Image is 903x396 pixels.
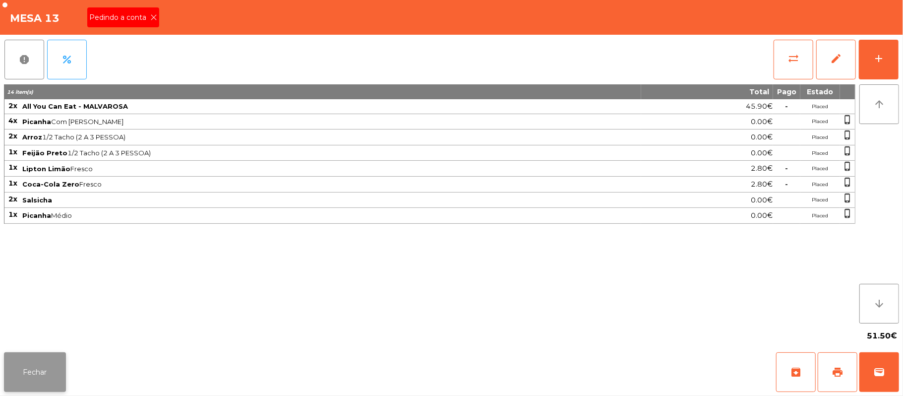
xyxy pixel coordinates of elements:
[10,11,60,26] h4: Mesa 13
[776,352,816,392] button: archive
[22,180,79,188] span: Coca-Cola Zero
[843,208,852,218] span: phone_iphone
[873,298,885,310] i: arrow_downward
[843,161,852,171] span: phone_iphone
[8,179,17,188] span: 1x
[22,165,70,173] span: Lipton Limão
[22,149,67,157] span: Feijão Preto
[843,177,852,187] span: phone_iphone
[843,130,852,140] span: phone_iphone
[22,133,42,141] span: Arroz
[859,284,899,324] button: arrow_downward
[785,180,788,189] span: -
[22,102,128,110] span: All You Can Eat - MALVAROSA
[859,84,899,124] button: arrow_upward
[873,366,885,378] span: wallet
[61,54,73,66] span: percent
[18,54,30,66] span: report
[22,196,52,204] span: Salsicha
[22,118,51,126] span: Picanha
[818,352,857,392] button: print
[22,211,51,219] span: Picanha
[790,366,802,378] span: archive
[8,132,17,140] span: 2x
[832,366,843,378] span: print
[800,193,840,208] td: Placed
[746,100,773,113] span: 45.90€
[22,211,640,219] span: Médio
[8,116,17,125] span: 4x
[816,40,856,79] button: edit
[89,12,150,23] span: Pedindo a conta
[859,40,899,79] button: add
[785,164,788,173] span: -
[800,161,840,177] td: Placed
[774,40,813,79] button: sync_alt
[873,53,885,65] div: add
[800,145,840,161] td: Placed
[22,133,640,141] span: 1/2 Tacho (2 A 3 PESSOA)
[800,208,840,224] td: Placed
[800,84,840,99] th: Estado
[800,177,840,193] td: Placed
[22,118,640,126] span: Com [PERSON_NAME]
[751,115,773,129] span: 0.00€
[867,329,897,343] span: 51.50€
[800,114,840,130] td: Placed
[843,115,852,125] span: phone_iphone
[873,98,885,110] i: arrow_upward
[800,130,840,145] td: Placed
[7,89,33,95] span: 14 item(s)
[22,149,640,157] span: 1/2 Tacho (2 A 3 PESSOA)
[8,210,17,219] span: 1x
[785,102,788,111] span: -
[641,84,773,99] th: Total
[859,352,899,392] button: wallet
[787,53,799,65] span: sync_alt
[22,180,640,188] span: Fresco
[843,146,852,156] span: phone_iphone
[8,147,17,156] span: 1x
[22,165,640,173] span: Fresco
[47,40,87,79] button: percent
[8,163,17,172] span: 1x
[751,178,773,191] span: 2.80€
[830,53,842,65] span: edit
[751,209,773,222] span: 0.00€
[751,131,773,144] span: 0.00€
[8,101,17,110] span: 2x
[751,146,773,160] span: 0.00€
[843,193,852,203] span: phone_iphone
[751,162,773,175] span: 2.80€
[751,194,773,207] span: 0.00€
[4,352,66,392] button: Fechar
[800,99,840,114] td: Placed
[773,84,800,99] th: Pago
[8,195,17,203] span: 2x
[4,40,44,79] button: report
